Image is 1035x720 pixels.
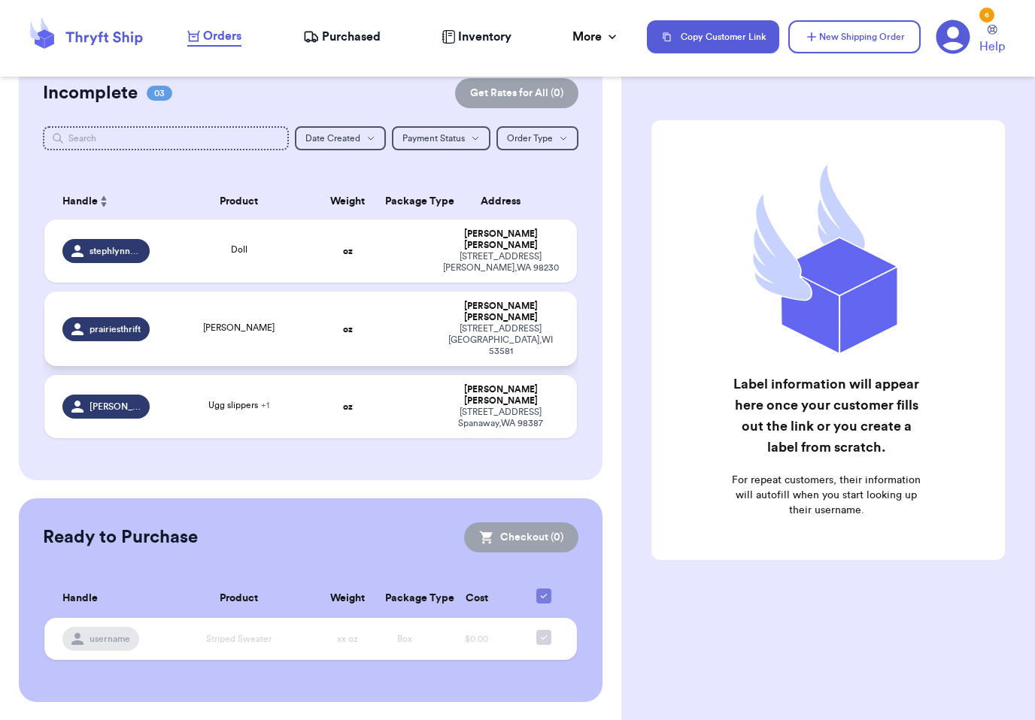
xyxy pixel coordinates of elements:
th: Cost [433,579,519,618]
span: $0.00 [465,634,488,643]
span: Date Created [305,134,360,143]
div: More [572,28,620,46]
div: [STREET_ADDRESS] Spanaway , WA 98387 [442,407,558,429]
a: Orders [187,27,241,47]
span: username [90,633,130,645]
span: Handle [62,194,98,210]
div: [STREET_ADDRESS] [GEOGRAPHIC_DATA] , WI 53581 [442,323,558,357]
button: Sort ascending [98,192,110,210]
span: stephlynnette0690 [90,245,141,257]
th: Product [159,183,319,219]
button: New Shipping Order [788,20,921,53]
strong: oz [343,325,353,334]
button: Payment Status [392,126,490,150]
strong: oz [343,247,353,256]
span: Payment Status [402,134,465,143]
span: Purchased [322,28,381,46]
button: Date Created [295,126,386,150]
button: Order Type [496,126,578,150]
input: Search [43,126,289,150]
span: Inventory [458,28,511,46]
span: 03 [147,86,172,101]
span: Doll [231,245,247,254]
span: Ugg slippers [208,401,269,410]
th: Product [159,579,319,618]
div: [PERSON_NAME] [PERSON_NAME] [442,301,558,323]
a: 6 [936,20,970,54]
span: Box [397,634,412,643]
span: xx oz [337,634,358,643]
h2: Ready to Purchase [43,525,198,549]
span: Order Type [507,134,553,143]
div: [PERSON_NAME] [PERSON_NAME] [442,384,558,407]
span: + 1 [261,401,269,410]
th: Address [433,183,576,219]
span: Handle [62,591,98,607]
div: [PERSON_NAME] [PERSON_NAME] [442,228,558,251]
span: Striped Sweater [206,634,272,643]
div: [STREET_ADDRESS] [PERSON_NAME] , WA 98230 [442,251,558,274]
span: [PERSON_NAME] [90,401,141,413]
button: Get Rates for All (0) [455,78,578,108]
button: Copy Customer Link [647,20,779,53]
p: For repeat customers, their information will autofill when you start looking up their username. [728,473,924,518]
span: Help [979,38,1005,56]
strong: oz [343,402,353,411]
h2: Incomplete [43,81,138,105]
span: Orders [203,27,241,45]
th: Package Type [376,579,433,618]
th: Weight [319,183,376,219]
span: prairiesthrift [90,323,141,335]
h2: Label information will appear here once your customer fills out the link or you create a label fr... [728,374,924,458]
button: Checkout (0) [464,522,578,552]
a: Inventory [442,28,511,46]
th: Package Type [376,183,433,219]
a: Purchased [303,28,381,46]
th: Weight [319,579,376,618]
div: 6 [979,8,994,23]
a: Help [979,25,1005,56]
span: [PERSON_NAME] [203,323,275,332]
